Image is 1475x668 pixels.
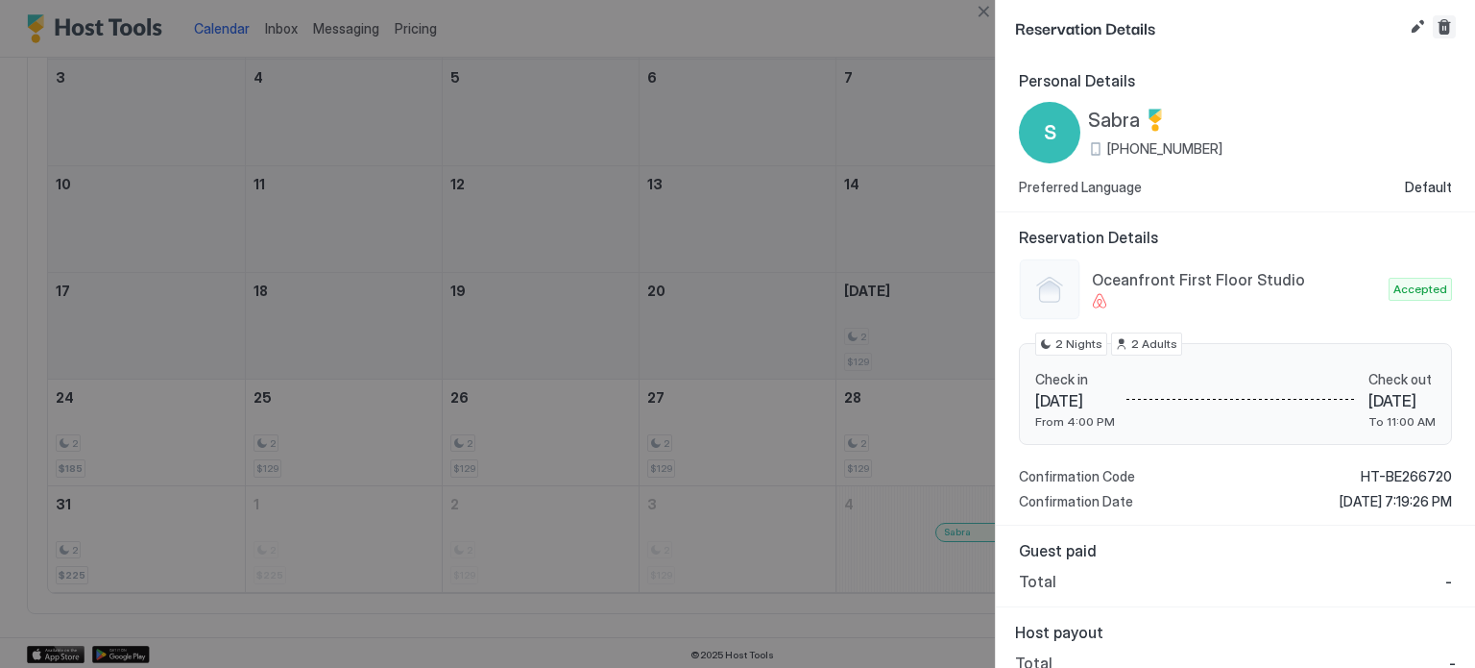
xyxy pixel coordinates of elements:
span: Confirmation Code [1019,468,1135,485]
iframe: Intercom live chat [19,603,65,649]
span: Default [1405,179,1452,196]
button: Edit reservation [1406,15,1429,38]
span: [DATE] 7:19:26 PM [1340,493,1452,510]
span: [DATE] [1035,391,1115,410]
span: Host payout [1015,623,1456,642]
span: Reservation Details [1015,15,1402,39]
span: Oceanfront First Floor Studio [1092,270,1381,289]
span: Sabra [1088,109,1140,133]
span: S [1044,118,1056,147]
span: Total [1019,572,1056,591]
span: Check in [1035,371,1115,388]
span: Confirmation Date [1019,493,1133,510]
span: From 4:00 PM [1035,414,1115,429]
span: [DATE] [1368,391,1436,410]
span: - [1445,572,1452,591]
span: Reservation Details [1019,228,1452,247]
span: Personal Details [1019,71,1452,90]
span: [PHONE_NUMBER] [1107,140,1222,158]
span: 2 Nights [1055,335,1102,353]
span: Check out [1368,371,1436,388]
span: Accepted [1393,281,1447,298]
span: Preferred Language [1019,179,1142,196]
span: HT-BE266720 [1361,468,1452,485]
span: 2 Adults [1131,335,1177,353]
span: Guest paid [1019,541,1452,560]
span: To 11:00 AM [1368,414,1436,429]
button: Cancel reservation [1433,15,1456,38]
